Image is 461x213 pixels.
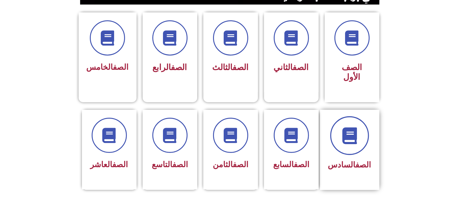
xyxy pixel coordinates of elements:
a: الصف [356,160,371,169]
a: الصف [113,160,128,169]
span: الخامس [86,63,129,72]
a: الصف [294,160,309,169]
span: الثامن [213,160,248,169]
span: السادس [328,160,371,169]
a: الصف [171,63,187,72]
span: العاشر [90,160,128,169]
span: الثاني [274,63,309,72]
span: الثالث [212,63,249,72]
a: الصف [172,160,188,169]
a: الصف [233,63,249,72]
a: الصف [113,63,129,72]
a: الصف [233,160,248,169]
span: الرابع [153,63,187,72]
span: الصف الأول [342,63,362,82]
span: التاسع [152,160,188,169]
a: الصف [293,63,309,72]
span: السابع [273,160,309,169]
